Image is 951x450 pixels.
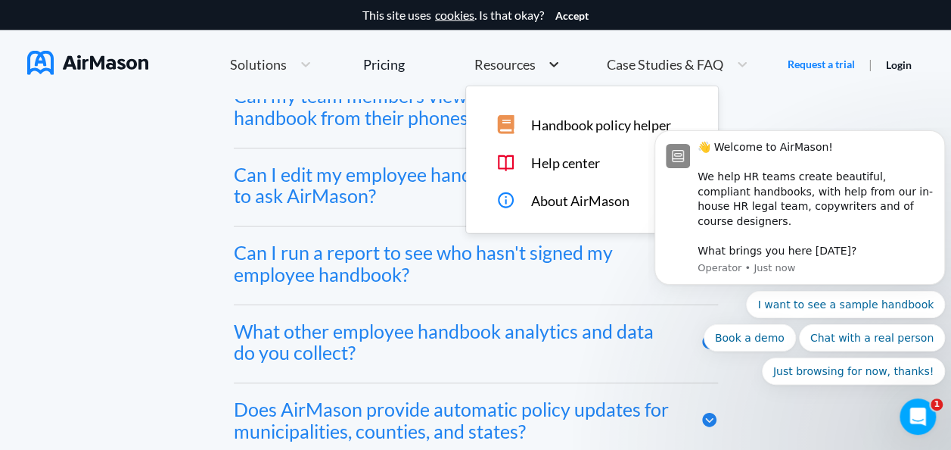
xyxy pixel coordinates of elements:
[648,128,951,442] iframe: Intercom notifications message
[530,155,599,171] span: Help center
[788,57,855,72] a: Request a trial
[230,58,287,71] span: Solutions
[886,58,912,71] a: Login
[869,57,872,71] span: |
[474,58,535,71] span: Resources
[530,117,670,133] span: Handbook policy helper
[234,242,678,286] div: Can I run a report to see who hasn't signed my employee handbook?
[900,398,936,435] iframe: Intercom live chat
[931,398,943,411] span: 1
[27,51,148,75] img: AirMason Logo
[234,85,678,129] div: Can my team members view their employee handbook from their phones?
[234,398,678,442] div: Does AirMason provide automatic policy updates for municipalities, counties, and states?
[607,58,723,71] span: Case Studies & FAQ
[530,193,629,209] span: About AirMason
[363,58,405,71] div: Pricing
[435,8,474,22] a: cookies
[234,320,678,364] div: What other employee handbook analytics and data do you collect?
[363,51,405,78] a: Pricing
[234,164,678,208] div: Can I edit my employee handbook myself or do I need to ask AirMason?
[555,10,589,22] button: Accept cookies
